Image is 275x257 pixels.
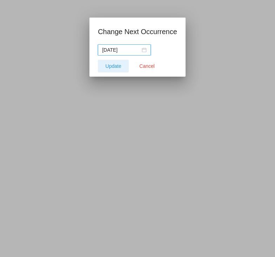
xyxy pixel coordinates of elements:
[102,46,140,54] input: Select date
[132,60,162,72] button: Close dialog
[98,26,177,37] h1: Change Next Occurrence
[106,63,121,69] span: Update
[139,63,155,69] span: Cancel
[98,60,129,72] button: Update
